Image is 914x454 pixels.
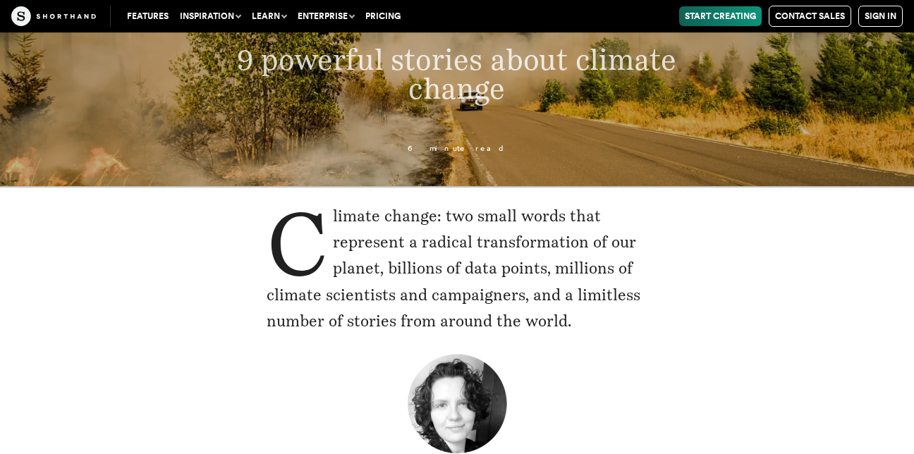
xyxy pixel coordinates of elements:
[858,6,903,27] a: Sign in
[360,6,406,26] a: Pricing
[679,6,762,26] a: Start Creating
[166,145,748,153] p: 6 minute read
[121,6,174,26] a: Features
[292,6,360,26] button: Enterprise
[769,6,851,27] a: Contact Sales
[246,6,292,26] button: Learn
[11,6,96,26] img: The Craft
[238,42,677,106] span: 9 powerful stories about climate change
[267,203,647,335] p: Climate change: two small words that represent a radical transformation of our planet, billions o...
[174,6,246,26] button: Inspiration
